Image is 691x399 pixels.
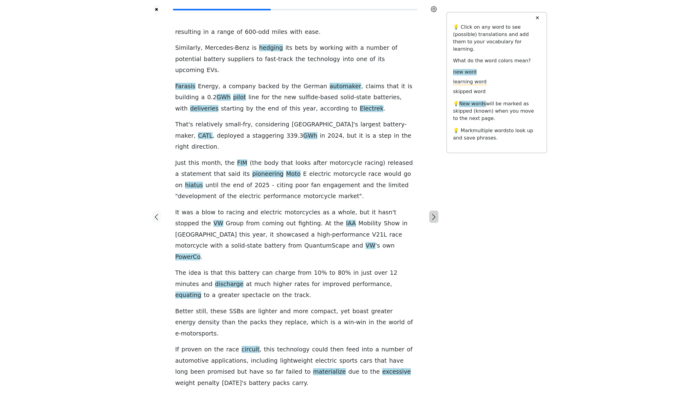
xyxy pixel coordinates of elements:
[175,242,208,250] span: motorcycle
[247,209,258,216] span: and
[198,319,219,326] span: density
[360,44,364,52] span: a
[344,319,366,326] span: win-win
[175,28,201,36] span: resulting
[377,242,380,250] span: s
[175,121,407,140] span: battery-maker
[237,159,247,167] span: FIM
[366,242,375,250] span: VW
[392,209,394,216] span: '
[194,132,196,140] span: ,
[400,94,401,101] span: ,
[320,44,343,52] span: working
[299,94,338,101] span: sulfide-based
[303,193,336,200] span: motorcycle
[311,231,315,239] span: a
[261,94,269,101] span: for
[369,319,374,326] span: in
[175,292,201,299] span: equating
[383,105,385,113] span: .
[365,132,370,140] span: is
[211,28,215,36] span: a
[312,281,320,288] span: for
[303,105,316,113] span: year
[175,56,201,63] span: potential
[225,121,251,129] span: small-fry
[205,44,250,52] span: Mercedes-Benz
[226,220,243,227] span: Group
[332,209,336,216] span: a
[325,220,331,227] span: At
[401,83,405,90] span: it
[359,132,363,140] span: it
[389,319,405,326] span: world
[259,44,283,52] span: hedging
[239,193,261,200] span: electric
[303,170,307,178] span: E
[316,105,318,113] span: ,
[333,170,366,178] span: motorcycle
[262,269,272,277] span: can
[225,242,229,250] span: a
[182,209,193,216] span: was
[338,209,355,216] span: whole
[231,242,262,250] span: solid-state
[202,159,221,167] span: month
[351,105,357,113] span: to
[203,269,208,277] span: is
[280,308,291,315] span: and
[254,281,271,288] span: much
[308,56,340,63] span: technology
[392,44,397,52] span: of
[196,209,199,216] span: a
[382,242,395,250] span: own
[330,83,361,90] span: automaker
[532,13,543,24] button: ✕
[268,105,279,113] span: end
[284,94,296,101] span: new
[374,269,387,277] span: over
[262,220,284,227] span: coming
[404,170,411,178] span: go
[282,292,292,299] span: the
[211,94,213,101] span: .
[233,182,244,189] span: end
[330,159,362,167] span: motorcycle
[252,170,284,178] span: pioneering
[188,159,199,167] span: this
[295,159,311,167] span: looks
[256,105,265,113] span: the
[389,231,402,239] span: race
[317,231,370,239] span: high-performance
[175,143,189,151] span: right
[198,132,212,140] span: CATL
[384,170,401,178] span: would
[272,182,274,189] span: -
[258,28,269,36] span: odd
[206,308,208,315] span: ,
[229,308,244,315] span: SSBs
[345,44,358,52] span: with
[225,269,236,277] span: this
[387,83,399,90] span: that
[207,67,218,74] span: EVs
[343,56,354,63] span: into
[290,28,302,36] span: with
[360,121,381,129] span: largest
[298,269,312,277] span: from
[408,83,412,90] span: is
[253,132,284,140] span: staggering
[213,94,217,101] span: 2
[323,209,330,216] span: as
[192,143,217,151] span: direction
[293,308,309,315] span: more
[214,170,226,178] span: that
[379,132,392,140] span: step
[188,121,190,129] span: '
[366,83,385,90] span: claims
[238,269,260,277] span: battery
[371,308,393,315] span: greater
[245,28,258,36] span: 600-
[311,308,336,315] span: compact
[288,242,302,250] span: from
